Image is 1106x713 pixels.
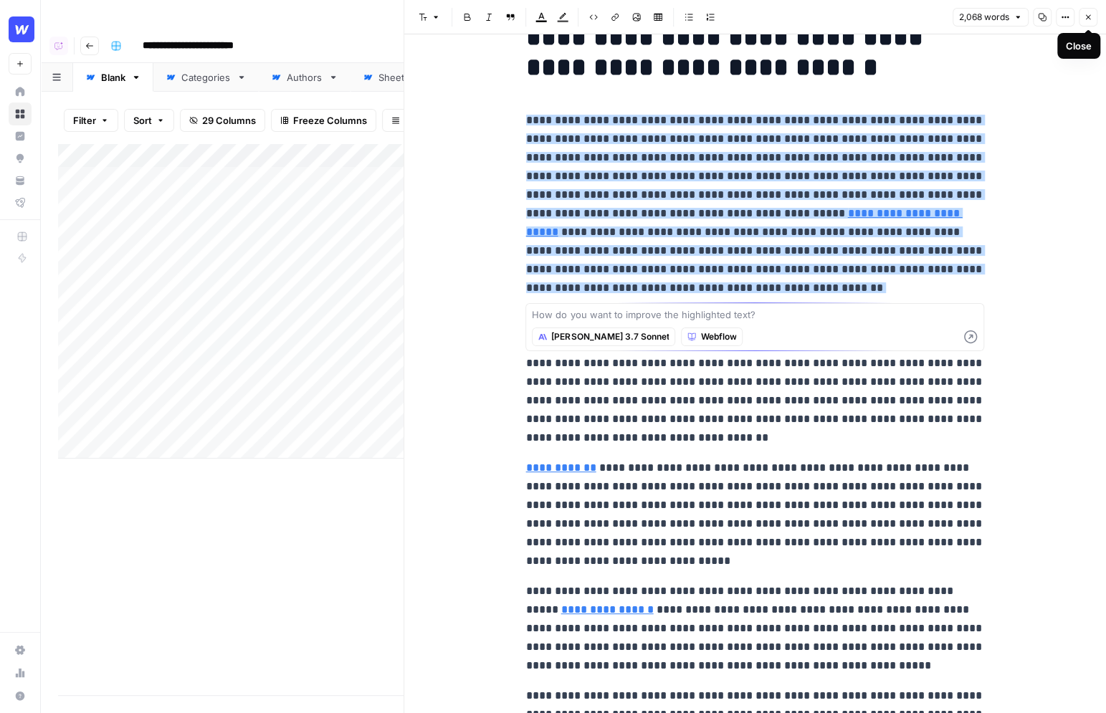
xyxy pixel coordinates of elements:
[9,147,32,170] a: Opportunities
[9,102,32,125] a: Browse
[180,109,265,132] button: 29 Columns
[681,327,743,346] button: Webflow
[133,113,152,128] span: Sort
[551,330,669,343] span: [PERSON_NAME] 3.7 Sonnet
[153,63,259,92] a: Categories
[700,330,736,343] span: Webflow
[124,109,174,132] button: Sort
[181,70,231,85] div: Categories
[73,63,153,92] a: Blank
[9,661,32,684] a: Usage
[287,70,323,85] div: Authors
[9,80,32,103] a: Home
[532,327,675,346] button: [PERSON_NAME] 3.7 Sonnet
[259,63,351,92] a: Authors
[953,8,1029,27] button: 2,068 words
[9,125,32,148] a: Insights
[9,638,32,661] a: Settings
[9,16,34,42] img: Webflow Logo
[64,109,118,132] button: Filter
[959,11,1009,24] span: 2,068 words
[9,169,32,192] a: Your Data
[378,70,411,85] div: Sheet 1
[202,113,256,128] span: 29 Columns
[9,684,32,707] button: Help + Support
[1066,39,1092,53] div: Close
[101,70,125,85] div: Blank
[271,109,376,132] button: Freeze Columns
[351,63,439,92] a: Sheet 1
[9,11,32,47] button: Workspace: Webflow
[9,191,32,214] a: Flightpath
[293,113,367,128] span: Freeze Columns
[73,113,96,128] span: Filter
